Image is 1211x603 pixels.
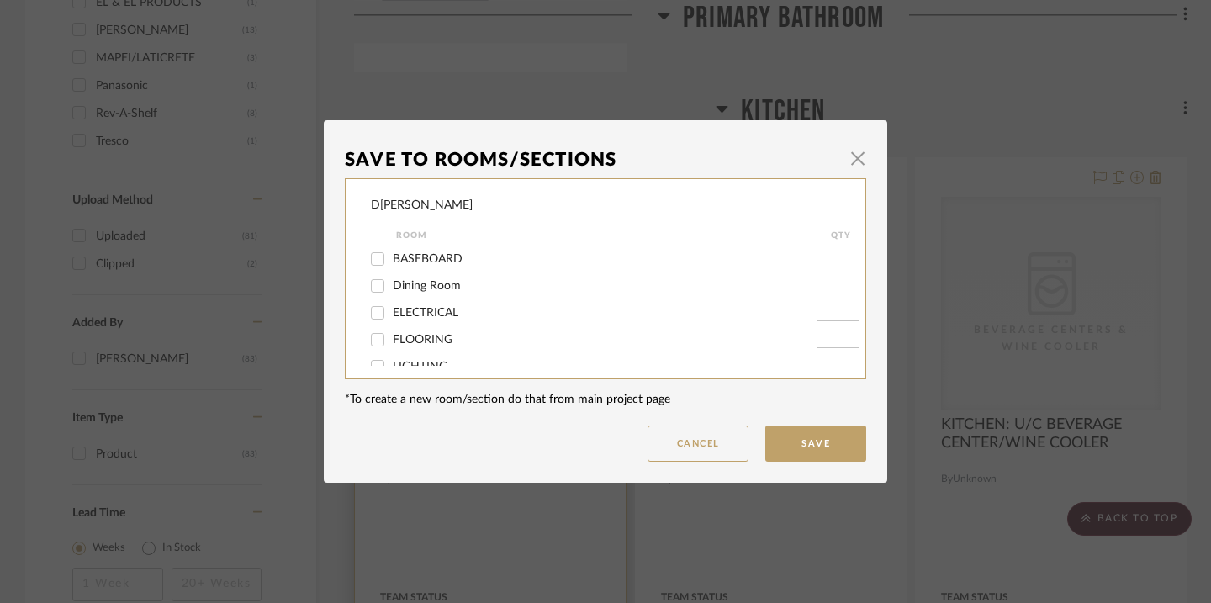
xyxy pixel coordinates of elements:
div: Save To Rooms/Sections [345,141,841,178]
button: Close [841,141,875,175]
button: Cancel [648,426,748,462]
span: LIGHTING [393,361,447,373]
dialog-header: Save To Rooms/Sections [345,141,866,178]
button: Save [765,426,866,462]
div: QTY [817,225,864,246]
span: FLOORING [393,334,452,346]
div: D[PERSON_NAME] [371,197,473,214]
div: *To create a new room/section do that from main project page [345,391,866,409]
span: ELECTRICAL [393,307,458,319]
span: BASEBOARD [393,253,463,265]
span: Dining Room [393,280,461,292]
div: Room [396,225,817,246]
